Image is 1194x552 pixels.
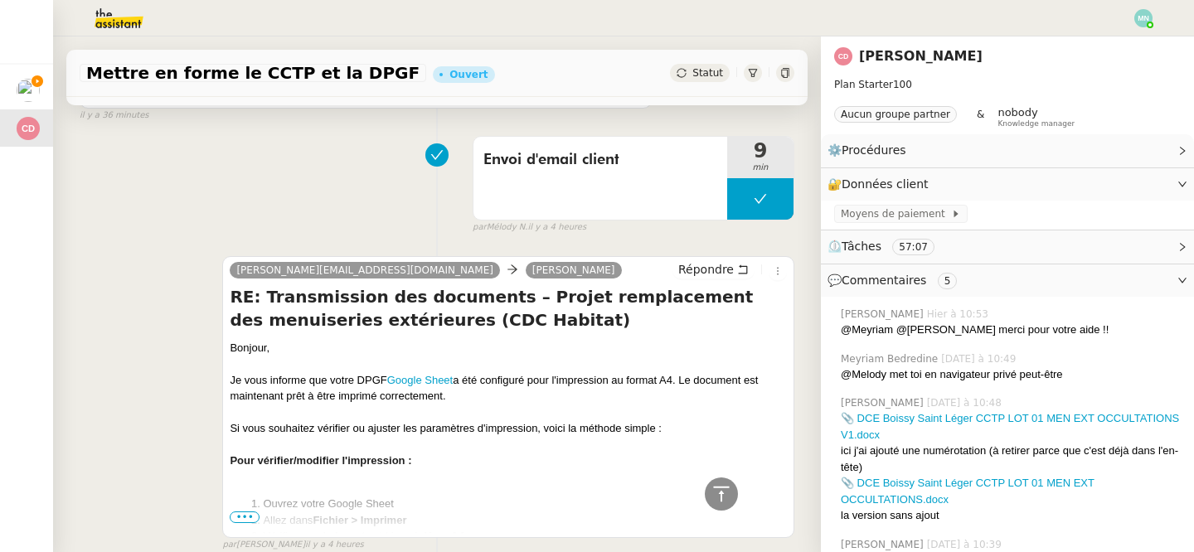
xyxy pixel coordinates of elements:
[672,260,755,278] button: Répondre
[828,274,963,287] span: 💬
[17,117,40,140] img: svg
[841,206,951,222] span: Moyens de paiement
[821,134,1194,167] div: ⚙️Procédures
[80,109,149,123] span: il y a 36 minutes
[678,261,734,278] span: Répondre
[977,106,984,128] span: &
[313,514,406,526] strong: Fichier > Imprimer
[842,177,929,191] span: Données client
[842,274,926,287] span: Commentaires
[927,307,992,322] span: Hier à 10:53
[821,264,1194,297] div: 💬Commentaires 5
[841,507,1181,524] div: la version sans ajout
[473,220,586,235] small: Mélody N.
[230,454,411,467] strong: Pour vérifier/modifier l'impression :
[230,340,787,356] div: Bonjour,
[263,512,787,529] li: Allez dans
[997,106,1075,128] app-user-label: Knowledge manager
[841,412,1179,441] a: 📎 DCE Boissy Saint Léger CCTP LOT 01 MEN EXT OCCULTATIONS V1.docx
[941,351,1019,366] span: [DATE] à 10:49
[842,143,906,157] span: Procédures
[859,48,983,64] a: [PERSON_NAME]
[305,538,364,552] span: il y a 4 heures
[841,307,927,322] span: [PERSON_NAME]
[263,496,787,512] li: Ouvrez votre Google Sheet
[997,106,1037,119] span: nobody
[841,351,941,366] span: Meyriam Bedredine
[222,538,363,552] small: [PERSON_NAME]
[727,141,794,161] span: 9
[821,230,1194,263] div: ⏲️Tâches 57:07
[17,79,40,102] img: users%2F9mvJqJUvllffspLsQzytnd0Nt4c2%2Favatar%2F82da88e3-d90d-4e39-b37d-dcb7941179ae
[387,374,454,386] a: Google Sheet
[828,141,914,160] span: ⚙️
[86,65,420,81] span: Mettre en forme le CCTP et la DPGF
[927,395,1005,410] span: [DATE] à 10:48
[892,239,934,255] nz-tag: 57:07
[1134,9,1153,27] img: svg
[834,106,957,123] nz-tag: Aucun groupe partner
[841,322,1181,338] div: @Meyriam @[PERSON_NAME] merci pour votre aide !!
[927,537,1005,552] span: [DATE] à 10:39
[222,538,236,552] span: par
[230,511,260,523] span: •••
[451,530,465,542] strong: A4
[893,79,912,90] span: 100
[938,273,958,289] nz-tag: 5
[727,161,794,175] span: min
[263,528,787,545] li: Vérifiez que le format est bien réglé sur
[841,395,927,410] span: [PERSON_NAME]
[842,240,881,253] span: Tâches
[841,443,1181,475] div: ici j'ai ajouté une numérotation (à retirer parce que c'est déjà dans l'en-tête)
[834,47,852,65] img: svg
[828,240,949,253] span: ⏲️
[449,70,488,80] div: Ouvert
[997,119,1075,128] span: Knowledge manager
[230,372,787,404] div: Je vous informe que votre DPGF a été configuré pour l'impression au format A4. Le document est ma...
[692,67,723,79] span: Statut
[834,79,893,90] span: Plan Starter
[483,148,717,172] span: Envoi d'email client
[230,420,787,437] div: Si vous souhaitez vérifier ou ajuster les paramètres d'impression, voici la méthode simple :
[841,366,1181,383] div: @Melody met toi en navigateur privé peut-être
[473,220,487,235] span: par
[821,168,1194,201] div: 🔐Données client
[230,285,787,332] h4: RE: Transmission des documents – Projet remplacement des menuiseries extérieures (CDC Habitat)
[526,263,622,278] a: [PERSON_NAME]
[841,537,927,552] span: [PERSON_NAME]
[527,220,586,235] span: il y a 4 heures
[236,264,493,276] span: [PERSON_NAME][EMAIL_ADDRESS][DOMAIN_NAME]
[841,477,1094,506] a: 📎 DCE Boissy Saint Léger CCTP LOT 01 MEN EXT OCCULTATIONS.docx
[828,175,935,194] span: 🔐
